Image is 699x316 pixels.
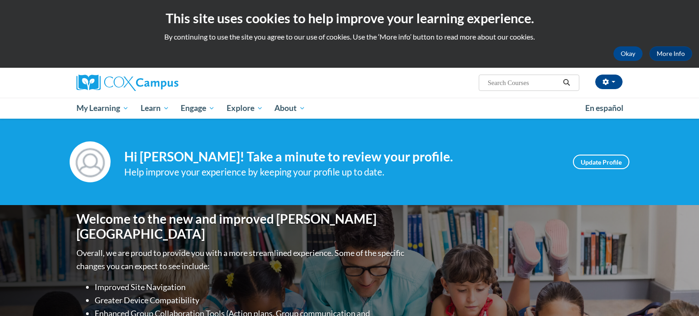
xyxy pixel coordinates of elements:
img: Cox Campus [76,75,178,91]
input: Search Courses [487,77,560,88]
h1: Welcome to the new and improved [PERSON_NAME][GEOGRAPHIC_DATA] [76,211,406,242]
a: About [269,98,312,119]
li: Greater Device Compatibility [95,294,406,307]
span: Engage [181,103,215,114]
a: Cox Campus [76,75,249,91]
li: Improved Site Navigation [95,281,406,294]
img: Profile Image [70,141,111,182]
h2: This site uses cookies to help improve your learning experience. [7,9,692,27]
span: Explore [227,103,263,114]
span: About [274,103,305,114]
button: Search [560,77,573,88]
a: Explore [221,98,269,119]
a: More Info [649,46,692,61]
a: Update Profile [573,155,629,169]
span: My Learning [76,103,129,114]
iframe: Button to launch messaging window [663,280,692,309]
div: Help improve your experience by keeping your profile up to date. [124,165,559,180]
p: Overall, we are proud to provide you with a more streamlined experience. Some of the specific cha... [76,246,406,273]
p: By continuing to use the site you agree to our use of cookies. Use the ‘More info’ button to read... [7,32,692,42]
button: Account Settings [595,75,623,89]
a: En español [579,99,629,118]
a: Learn [135,98,175,119]
button: Okay [613,46,643,61]
span: En español [585,103,623,113]
a: My Learning [71,98,135,119]
span: Learn [141,103,169,114]
h4: Hi [PERSON_NAME]! Take a minute to review your profile. [124,149,559,165]
div: Main menu [63,98,636,119]
a: Engage [175,98,221,119]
